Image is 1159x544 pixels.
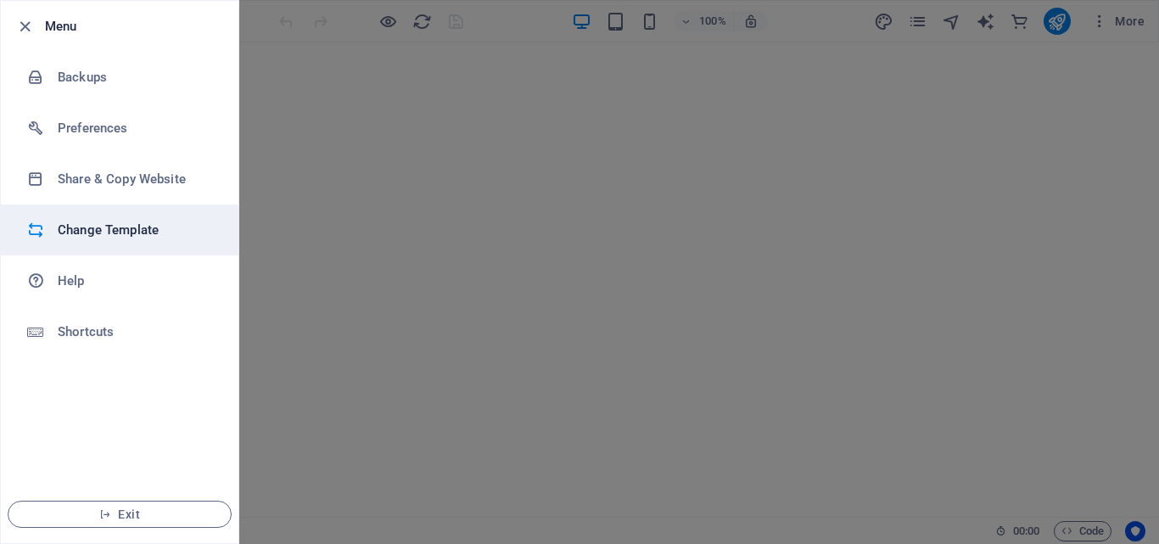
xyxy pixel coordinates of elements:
a: Skip to main content [7,7,120,21]
a: Help [1,255,238,306]
h6: Change Template [58,220,215,240]
h6: Preferences [58,118,215,138]
h6: Share & Copy Website [58,169,215,189]
span: Exit [22,508,217,521]
h6: Help [58,271,215,291]
button: Exit [8,501,232,528]
h6: Backups [58,67,215,87]
h6: Menu [45,16,225,36]
h6: Shortcuts [58,322,215,342]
